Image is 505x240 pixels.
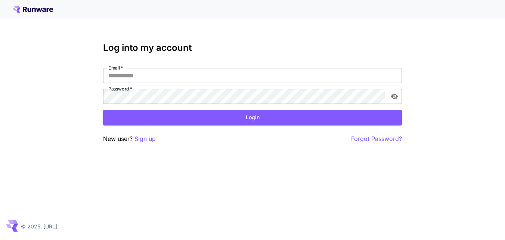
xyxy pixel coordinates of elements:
[108,86,132,92] label: Password
[108,65,123,71] label: Email
[103,110,402,125] button: Login
[103,134,156,144] p: New user?
[134,134,156,144] button: Sign up
[351,134,402,144] button: Forgot Password?
[388,90,401,103] button: toggle password visibility
[103,43,402,53] h3: Log into my account
[21,222,57,230] p: © 2025, [URL]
